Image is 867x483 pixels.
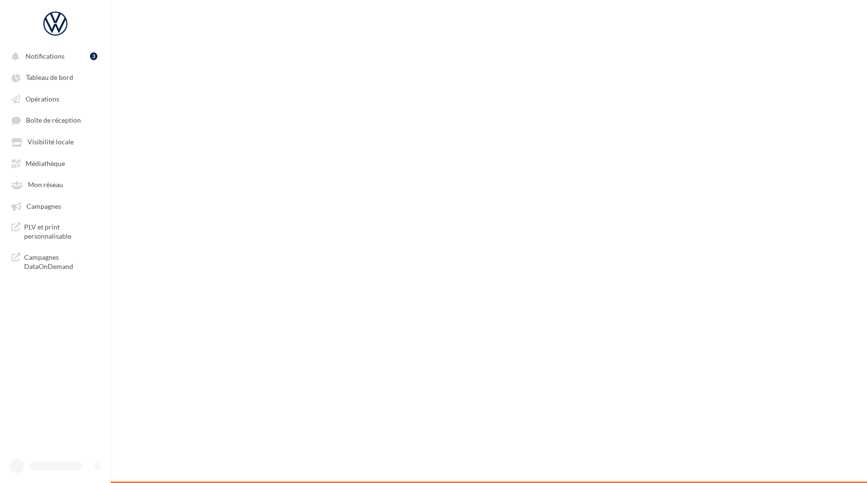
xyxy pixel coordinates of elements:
[6,111,105,129] a: Boîte de réception
[27,138,74,146] span: Visibilité locale
[26,74,73,82] span: Tableau de bord
[26,159,65,167] span: Médiathèque
[26,95,59,103] span: Opérations
[6,249,105,275] a: Campagnes DataOnDemand
[6,90,105,107] a: Opérations
[6,68,105,86] a: Tableau de bord
[26,116,81,125] span: Boîte de réception
[24,222,99,241] span: PLV et print personnalisable
[6,133,105,150] a: Visibilité locale
[6,47,101,64] button: Notifications 3
[26,52,65,60] span: Notifications
[28,181,63,189] span: Mon réseau
[6,218,105,245] a: PLV et print personnalisable
[24,253,99,271] span: Campagnes DataOnDemand
[6,197,105,215] a: Campagnes
[6,176,105,193] a: Mon réseau
[26,202,61,210] span: Campagnes
[90,52,97,60] div: 3
[6,154,105,172] a: Médiathèque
